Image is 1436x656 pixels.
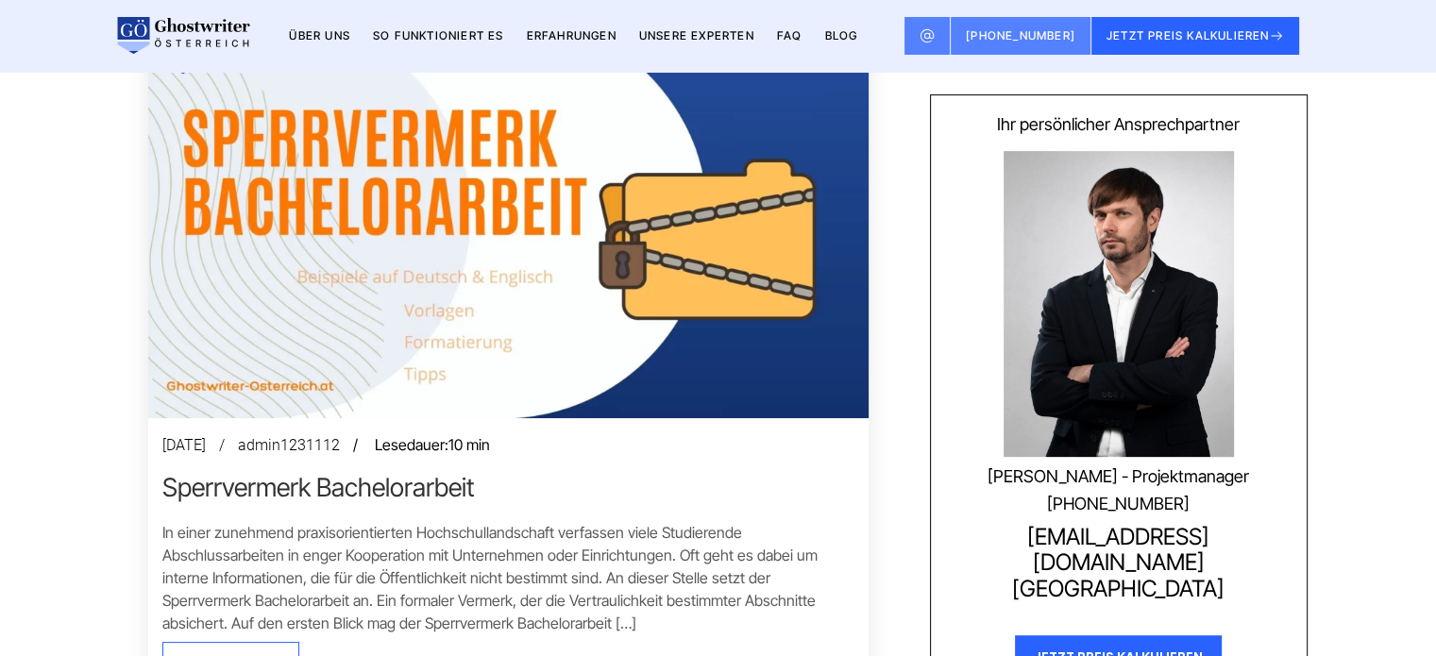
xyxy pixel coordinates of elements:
div: [PERSON_NAME] - Projektmanager [943,467,1294,487]
span: Lesedauer: [375,435,490,454]
img: Konstantin Steimle [1004,151,1234,457]
a: Über uns [289,28,350,42]
a: Erfahrungen [527,28,617,42]
span: [PHONE_NUMBER] [966,28,1075,42]
time: [DATE] [162,436,238,454]
a: [EMAIL_ADDRESS][DOMAIN_NAME][GEOGRAPHIC_DATA] [943,524,1294,602]
p: In einer zunehmend praxisorientierten Hochschullandschaft verfassen viele Studierende Abschlussar... [162,521,854,634]
span: / [340,435,371,454]
a: Sperrvermerk Bachelorarbeit [162,473,854,502]
div: Ihr persönlicher Ansprechpartner [943,115,1294,135]
img: sperrvermerk bachelor thesis [148,13,869,418]
a: [PHONE_NUMBER] [943,495,1294,514]
address: admin1231112 [162,436,854,454]
a: BLOG [824,28,857,42]
a: [PHONE_NUMBER] [951,17,1091,55]
strong: 10 min [448,435,490,454]
img: Email [920,28,935,43]
img: logo wirschreiben [114,17,250,55]
a: FAQ [777,28,802,42]
a: So funktioniert es [373,28,504,42]
button: JETZT PREIS KALKULIEREN [1091,17,1300,55]
a: Unsere Experten [639,28,754,42]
